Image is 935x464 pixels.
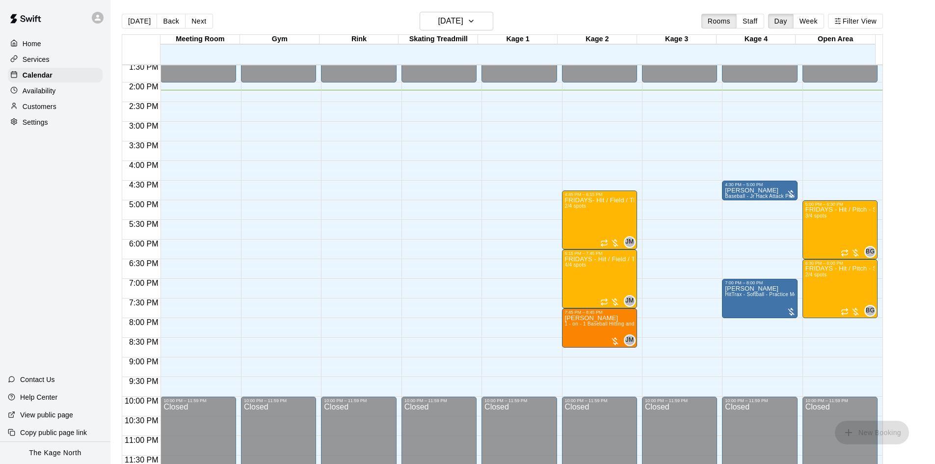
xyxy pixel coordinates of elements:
span: JM [626,335,634,345]
span: 10:00 PM [122,397,160,405]
span: 2:30 PM [127,102,161,110]
p: Help Center [20,392,57,402]
span: JM [626,296,634,306]
div: 5:00 PM – 6:30 PM: FRIDAYS - Hit / Pitch - Softball Program - 10U-13U [802,200,878,259]
div: Skating Treadmill [399,35,478,44]
div: 10:00 PM – 11:59 PM [324,398,369,403]
div: 7:45 PM – 8:45 PM [565,310,605,315]
a: Services [8,52,103,67]
button: Rooms [701,14,737,28]
button: Week [793,14,824,28]
button: [DATE] [420,12,493,30]
div: 4:30 PM – 5:00 PM [725,182,765,187]
span: JM [626,237,634,247]
p: The Kage North [29,448,81,458]
span: 9:30 PM [127,377,161,385]
span: 10:30 PM [122,416,160,425]
p: Settings [23,117,48,127]
p: Calendar [23,70,53,80]
div: Kage 4 [717,35,796,44]
span: BG [866,247,875,257]
div: 10:00 PM – 11:59 PM [163,398,209,403]
p: Copy public page link [20,428,87,437]
div: 10:00 PM – 11:59 PM [404,398,450,403]
a: Calendar [8,68,103,82]
p: Customers [23,102,56,111]
span: 11:30 PM [122,456,160,464]
span: Recurring event [600,239,608,247]
p: Contact Us [20,375,55,384]
div: Open Area [796,35,875,44]
span: 2/4 spots filled [805,272,827,277]
span: 4:00 PM [127,161,161,169]
span: 1 - on - 1 Baseball Hitting and Pitching Clinic [565,321,669,327]
span: 7:30 PM [127,299,161,307]
span: 8:30 PM [127,338,161,346]
a: Settings [8,115,103,130]
p: Availability [23,86,56,96]
div: Rink [320,35,399,44]
div: Brittani Goettsch [864,305,876,317]
span: Brittani Goettsch [868,305,876,317]
div: 6:30 PM – 8:00 PM: FRIDAYS - Hit / Pitch - Softball Program - 14U-16U [802,259,878,318]
p: Services [23,55,50,64]
span: Baseball - Jr Hack Attack Pitching Machine - Perfect for all ages and skill levels! [725,193,911,199]
div: 6:15 PM – 7:45 PM [565,251,605,256]
button: [DATE] [122,14,157,28]
a: Customers [8,99,103,114]
span: 7:00 PM [127,279,161,287]
a: Home [8,36,103,51]
span: 2:00 PM [127,82,161,91]
p: Home [23,39,41,49]
div: 10:00 PM – 11:59 PM [805,398,851,403]
span: J.D. McGivern [628,236,636,248]
div: 6:30 PM – 8:00 PM [805,261,846,266]
span: Recurring event [841,308,849,316]
div: Brittani Goettsch [864,246,876,258]
div: 4:45 PM – 6:15 PM: FRIDAYS- Hit / Field / Throw - Baseball Program - 7U-9U [562,191,637,249]
span: 6:30 PM [127,259,161,268]
button: Back [157,14,186,28]
span: HitTrax - Softball - Practice Mode [725,292,802,297]
div: J.D. McGivern [624,236,636,248]
span: 5:00 PM [127,200,161,209]
div: J.D. McGivern [624,295,636,307]
span: 3:00 PM [127,122,161,130]
span: 4:30 PM [127,181,161,189]
span: 3:30 PM [127,141,161,150]
div: 10:00 PM – 11:59 PM [244,398,289,403]
div: 10:00 PM – 11:59 PM [565,398,610,403]
span: Recurring event [841,249,849,257]
button: Staff [736,14,764,28]
button: Filter View [828,14,883,28]
div: 7:00 PM – 8:00 PM [725,280,765,285]
span: 5:30 PM [127,220,161,228]
div: 10:00 PM – 11:59 PM [725,398,770,403]
p: View public page [20,410,73,420]
span: J.D. McGivern [628,334,636,346]
span: 9:00 PM [127,357,161,366]
span: You don't have the permission to add bookings [835,428,909,436]
div: 7:00 PM – 8:00 PM: Marc Brand [722,279,797,318]
span: 4/4 spots filled [565,262,587,268]
span: Recurring event [600,298,608,306]
span: Brittani Goettsch [868,246,876,258]
div: J.D. McGivern [624,334,636,346]
div: 4:45 PM – 6:15 PM [565,192,605,197]
span: 1:30 PM [127,63,161,71]
span: J.D. McGivern [628,295,636,307]
a: Availability [8,83,103,98]
div: Gym [240,35,320,44]
span: 2/4 spots filled [565,203,587,209]
div: 10:00 PM – 11:59 PM [645,398,690,403]
span: 8:00 PM [127,318,161,327]
button: Next [185,14,213,28]
div: Kage 3 [637,35,717,44]
div: 7:45 PM – 8:45 PM: James Costello [562,308,637,348]
div: Meeting Room [160,35,240,44]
